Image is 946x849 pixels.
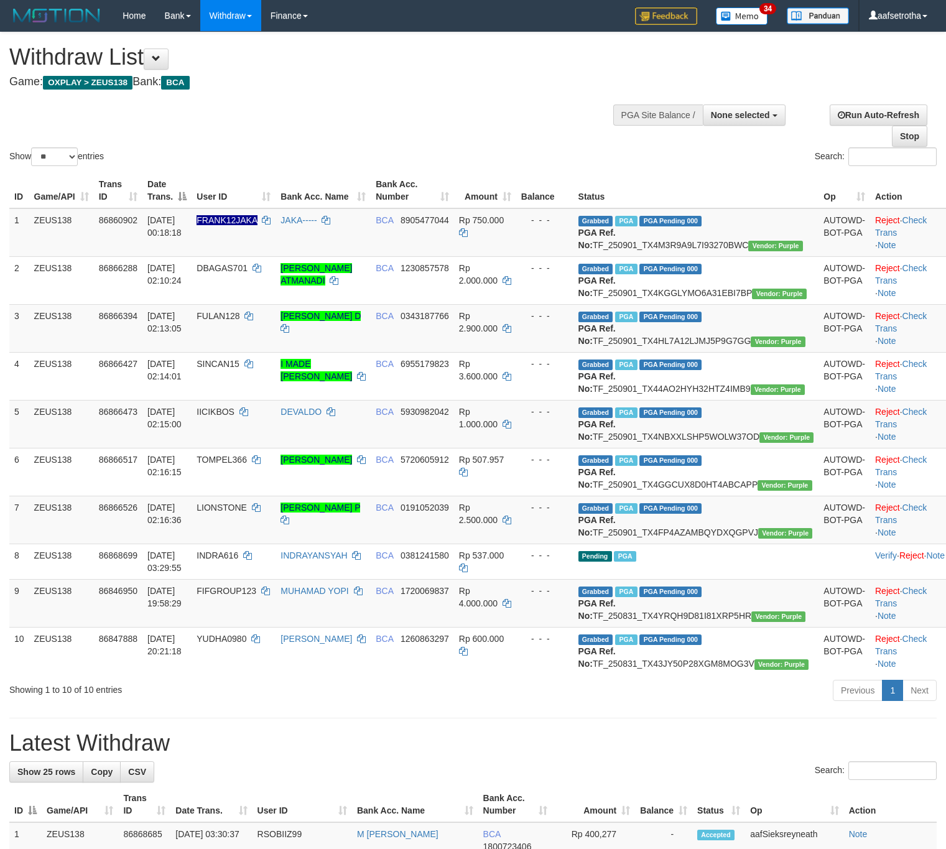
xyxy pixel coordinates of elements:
span: [DATE] 02:16:15 [147,455,182,477]
a: Reject [875,503,900,513]
span: Grabbed [578,587,613,597]
span: 86866473 [99,407,137,417]
span: CSV [128,767,146,777]
img: MOTION_logo.png [9,6,104,25]
td: ZEUS138 [29,400,94,448]
td: ZEUS138 [29,579,94,627]
a: Note [878,527,896,537]
td: AUTOWD-BOT-PGA [818,352,870,400]
h1: Latest Withdraw [9,731,937,756]
div: Showing 1 to 10 of 10 entries [9,679,385,696]
b: PGA Ref. No: [578,515,616,537]
a: Run Auto-Refresh [830,104,927,126]
a: Note [878,288,896,298]
div: - - - [521,406,568,418]
span: 34 [759,3,776,14]
span: Vendor URL: https://trx4.1velocity.biz [758,528,812,539]
input: Search: [848,147,937,166]
span: Grabbed [578,312,613,322]
a: Check Trans [875,586,927,608]
td: AUTOWD-BOT-PGA [818,256,870,304]
th: Balance [516,173,573,208]
a: Check Trans [875,634,927,656]
span: Vendor URL: https://trx4.1velocity.biz [752,289,806,299]
a: [PERSON_NAME] [281,455,352,465]
th: User ID: activate to sort column ascending [253,787,352,822]
th: Bank Acc. Number: activate to sort column ascending [371,173,454,208]
td: TF_250831_TX4YRQH9D81I81XRP5HR [573,579,819,627]
a: Next [902,680,937,701]
span: 86866288 [99,263,137,273]
td: 7 [9,496,29,544]
span: BCA [376,215,393,225]
span: Rp 750.000 [459,215,504,225]
span: Grabbed [578,216,613,226]
label: Show entries [9,147,104,166]
div: - - - [521,585,568,597]
span: 86846950 [99,586,137,596]
b: PGA Ref. No: [578,467,616,489]
td: ZEUS138 [29,448,94,496]
span: Accepted [697,830,735,840]
a: Reject [899,550,924,560]
span: Vendor URL: https://trx4.1velocity.biz [751,384,805,395]
td: 3 [9,304,29,352]
a: Stop [892,126,927,147]
span: FULAN128 [197,311,239,321]
a: M [PERSON_NAME] [357,829,438,839]
b: PGA Ref. No: [578,323,616,346]
span: Marked by aafpengsreynich [615,455,637,466]
select: Showentries [31,147,78,166]
th: Amount: activate to sort column ascending [552,787,635,822]
span: [DATE] 03:29:55 [147,550,182,573]
b: PGA Ref. No: [578,276,616,298]
a: Previous [833,680,883,701]
span: 86860902 [99,215,137,225]
span: Grabbed [578,264,613,274]
td: AUTOWD-BOT-PGA [818,448,870,496]
span: 86866517 [99,455,137,465]
span: Vendor URL: https://trx4.1velocity.biz [748,241,802,251]
td: TF_250901_TX4HL7A12LJMJ5P9G7GG [573,304,819,352]
a: 1 [882,680,903,701]
span: Rp 4.000.000 [459,586,498,608]
td: ZEUS138 [29,208,94,257]
span: Rp 3.600.000 [459,359,498,381]
th: Op: activate to sort column ascending [745,787,843,822]
div: - - - [521,501,568,514]
th: Status [573,173,819,208]
b: PGA Ref. No: [578,228,616,250]
span: BCA [376,586,393,596]
span: PGA Pending [639,407,702,418]
span: [DATE] 19:58:29 [147,586,182,608]
span: Copy 1720069837 to clipboard [401,586,449,596]
a: Check Trans [875,359,927,381]
span: FIFGROUP123 [197,586,256,596]
div: - - - [521,358,568,370]
b: PGA Ref. No: [578,419,616,442]
span: BCA [376,407,393,417]
span: 86866526 [99,503,137,513]
a: Note [878,240,896,250]
span: Copy 0343187766 to clipboard [401,311,449,321]
span: BCA [376,550,393,560]
span: Marked by aafnoeunsreypich [615,587,637,597]
span: [DATE] 02:16:36 [147,503,182,525]
div: - - - [521,214,568,226]
span: PGA Pending [639,264,702,274]
a: Reject [875,311,900,321]
a: Check Trans [875,263,927,285]
th: Action [844,787,937,822]
span: 86847888 [99,634,137,644]
span: Rp 2.900.000 [459,311,498,333]
th: ID: activate to sort column descending [9,787,42,822]
span: Copy 1230857578 to clipboard [401,263,449,273]
th: Game/API: activate to sort column ascending [42,787,118,822]
a: Reject [875,455,900,465]
th: Bank Acc. Name: activate to sort column ascending [276,173,371,208]
th: ID [9,173,29,208]
td: ZEUS138 [29,304,94,352]
th: Date Trans.: activate to sort column descending [142,173,192,208]
a: MUHAMAD YOPI [281,586,348,596]
td: ZEUS138 [29,627,94,675]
